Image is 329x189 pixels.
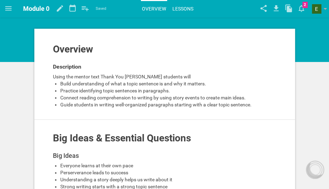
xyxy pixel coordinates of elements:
span: Overview [53,43,93,55]
span: Big Ideas & Essential Questions [53,132,191,144]
span: Description [53,63,81,70]
span: Connect reading comprehension to writing by using story events to create main ideas. [60,95,246,100]
a: Lessons [171,1,194,16]
a: Overview [141,1,167,16]
span: Using the mentor text Thank You [PERSON_NAME] students will [53,74,191,79]
span: Understanding a story deeply helps us write about it [60,177,172,182]
span: Saved [96,5,106,12]
span: Perserverance leads to success [60,170,128,175]
span: Everyone learns at their own pace [60,163,133,168]
span: Guide students in writing well-organized paragraphs starting with a clear topic sentence. [60,102,252,107]
span: Big Ideas [53,152,79,159]
span: Practice identifying topic sentences in paragraphs. [60,88,170,93]
span: Build understanding of what a topic sentence is and why it matters. [60,81,206,86]
span: Module 0 [23,5,49,12]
